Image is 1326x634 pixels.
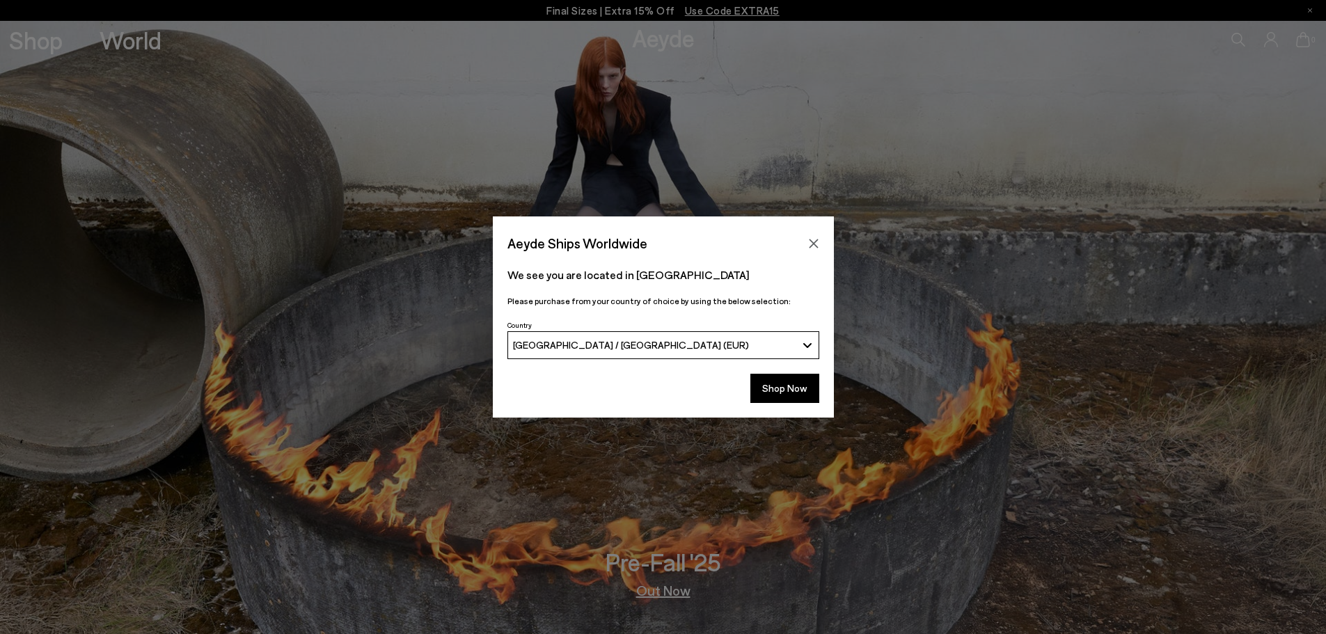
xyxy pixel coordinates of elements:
[507,294,819,308] p: Please purchase from your country of choice by using the below selection:
[507,321,532,329] span: Country
[507,231,647,255] span: Aeyde Ships Worldwide
[803,233,824,254] button: Close
[507,267,819,283] p: We see you are located in [GEOGRAPHIC_DATA]
[513,339,749,351] span: [GEOGRAPHIC_DATA] / [GEOGRAPHIC_DATA] (EUR)
[750,374,819,403] button: Shop Now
